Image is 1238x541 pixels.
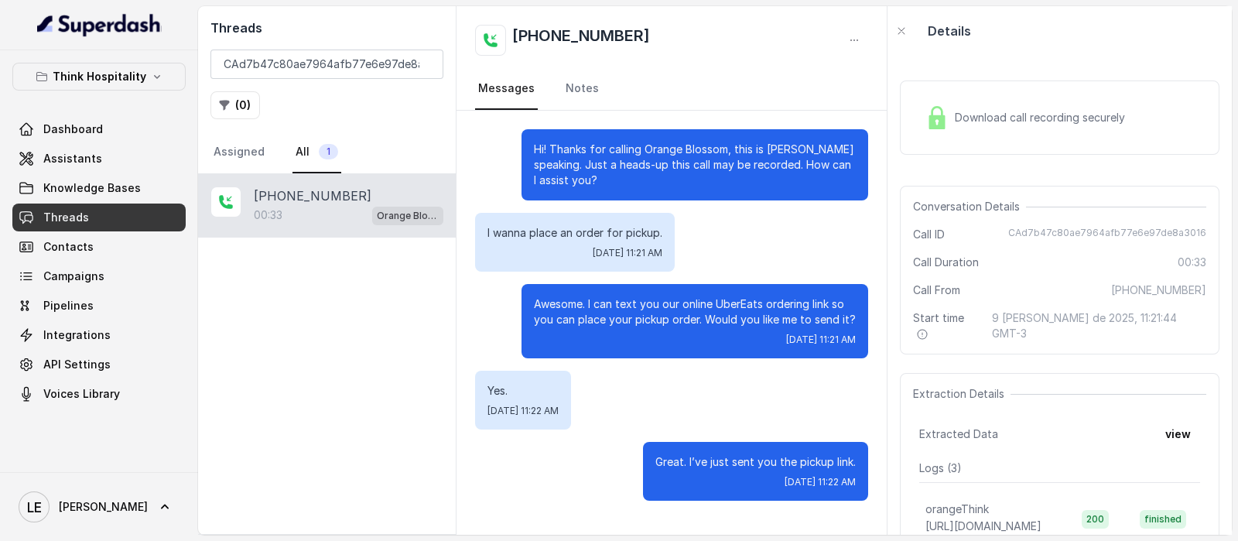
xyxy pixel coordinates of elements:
[925,106,949,129] img: Lock Icon
[913,227,945,242] span: Call ID
[955,110,1131,125] span: Download call recording securely
[1178,255,1206,270] span: 00:33
[12,63,186,91] button: Think Hospitality
[210,19,443,37] h2: Threads
[913,386,1011,402] span: Extraction Details
[254,207,282,223] p: 00:33
[475,68,538,110] a: Messages
[43,210,89,225] span: Threads
[210,132,443,173] nav: Tabs
[12,262,186,290] a: Campaigns
[12,351,186,378] a: API Settings
[59,499,148,515] span: [PERSON_NAME]
[12,233,186,261] a: Contacts
[12,145,186,173] a: Assistants
[913,310,980,341] span: Start time
[43,386,120,402] span: Voices Library
[12,380,186,408] a: Voices Library
[1156,420,1200,448] button: view
[12,204,186,231] a: Threads
[913,282,960,298] span: Call From
[43,180,141,196] span: Knowledge Bases
[43,298,94,313] span: Pipelines
[12,115,186,143] a: Dashboard
[534,296,856,327] p: Awesome. I can text you our online UberEats ordering link so you can place your pickup order. Wou...
[1008,227,1206,242] span: CAd7b47c80ae7964afb77e6e97de8a3016
[12,485,186,529] a: [PERSON_NAME]
[785,476,856,488] span: [DATE] 11:22 AM
[925,519,1041,532] span: [URL][DOMAIN_NAME]
[512,25,650,56] h2: [PHONE_NUMBER]
[1111,282,1206,298] span: [PHONE_NUMBER]
[919,461,1200,476] p: Logs ( 3 )
[43,327,111,343] span: Integrations
[928,22,971,40] p: Details
[210,50,443,79] input: Search by Call ID or Phone Number
[487,225,662,241] p: I wanna place an order for pickup.
[43,239,94,255] span: Contacts
[43,151,102,166] span: Assistants
[27,499,42,515] text: LE
[292,132,341,173] a: All1
[913,199,1026,214] span: Conversation Details
[563,68,602,110] a: Notes
[12,174,186,202] a: Knowledge Bases
[913,255,979,270] span: Call Duration
[992,310,1206,341] span: 9 [PERSON_NAME] de 2025, 11:21:44 GMT-3
[43,357,111,372] span: API Settings
[919,426,998,442] span: Extracted Data
[1082,510,1109,529] span: 200
[12,321,186,349] a: Integrations
[37,12,162,37] img: light.svg
[487,383,559,399] p: Yes.
[12,292,186,320] a: Pipelines
[377,208,439,224] p: Orange Blossom
[254,187,371,205] p: [PHONE_NUMBER]
[925,502,989,517] p: orangeThink
[210,132,268,173] a: Assigned
[534,142,856,188] p: Hi! Thanks for calling Orange Blossom, this is [PERSON_NAME] speaking. Just a heads-up this call ...
[319,144,338,159] span: 1
[1140,510,1186,529] span: finished
[655,454,856,470] p: Great. I’ve just sent you the pickup link.
[53,67,146,86] p: Think Hospitality
[43,122,103,137] span: Dashboard
[475,68,868,110] nav: Tabs
[593,247,662,259] span: [DATE] 11:21 AM
[210,91,260,119] button: (0)
[43,269,104,284] span: Campaigns
[786,334,856,346] span: [DATE] 11:21 AM
[487,405,559,417] span: [DATE] 11:22 AM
